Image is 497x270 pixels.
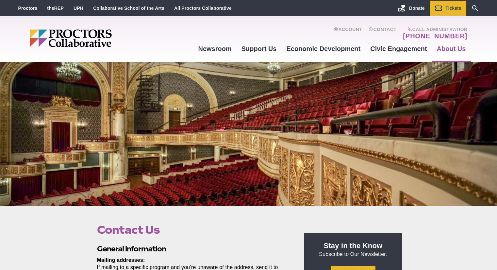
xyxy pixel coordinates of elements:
a: Newsroom [193,40,236,58]
a: Proctors [18,6,38,11]
a: Account [334,27,362,40]
a: Economic Development [282,40,366,58]
a: UPH [74,6,83,11]
a: All Proctors Collaborative [174,6,232,11]
a: Tickets [430,1,466,16]
a: Civic Engagement [365,40,432,58]
a: About Us [432,40,471,58]
a: Support Us [237,40,282,58]
a: Collaborative School of the Arts [93,6,164,11]
span: Call Administration [401,27,467,32]
h1: Contact Us [97,224,289,236]
a: [PHONE_NUMBER] [403,32,467,40]
span: Donate [409,6,424,11]
img: Proctors logo [30,29,162,47]
p: Subscribe to Our Newsletter. [312,241,394,258]
span: Tickets [446,6,461,11]
a: theREP [47,6,64,11]
a: Donate [393,1,429,16]
a: Search [466,1,484,16]
h2: General Information [97,244,289,254]
a: Contact [369,27,396,40]
strong: Mailing addresses: [97,257,145,263]
strong: Stay in the Know [324,242,383,250]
